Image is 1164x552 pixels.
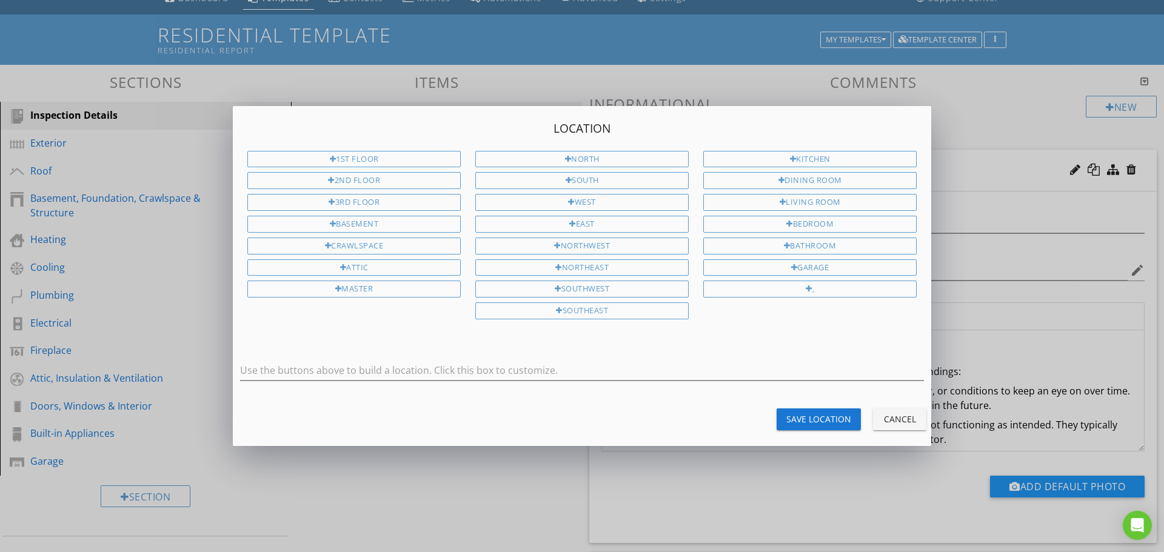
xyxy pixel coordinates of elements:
div: Southeast [475,302,689,319]
div: Master [247,281,461,298]
div: 2nd Floor [247,172,461,189]
div: Southwest [475,281,689,298]
div: Crawlspace [247,238,461,254]
div: , [703,281,917,298]
h4: Location [247,121,917,136]
div: West [475,194,689,211]
div: Save Location [786,413,851,425]
div: Basement [247,216,461,233]
button: Save Location [777,408,861,430]
div: Bathroom [703,238,917,254]
div: North [475,151,689,168]
input: Use the buttons above to build a location. Click this box to customize. [240,361,924,381]
div: Kitchen [703,151,917,168]
button: Cancel [873,408,926,430]
div: Living Room [703,194,917,211]
div: Attic [247,259,461,276]
div: Garage [703,259,917,276]
div: 1st Floor [247,151,461,168]
div: 3rd Floor [247,194,461,211]
div: Cancel [883,413,917,425]
div: Northwest [475,238,689,254]
div: East [475,216,689,233]
div: Dining Room [703,172,917,189]
div: Open Intercom Messenger [1123,511,1152,540]
div: South [475,172,689,189]
div: Bedroom [703,216,917,233]
div: Northeast [475,259,689,276]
